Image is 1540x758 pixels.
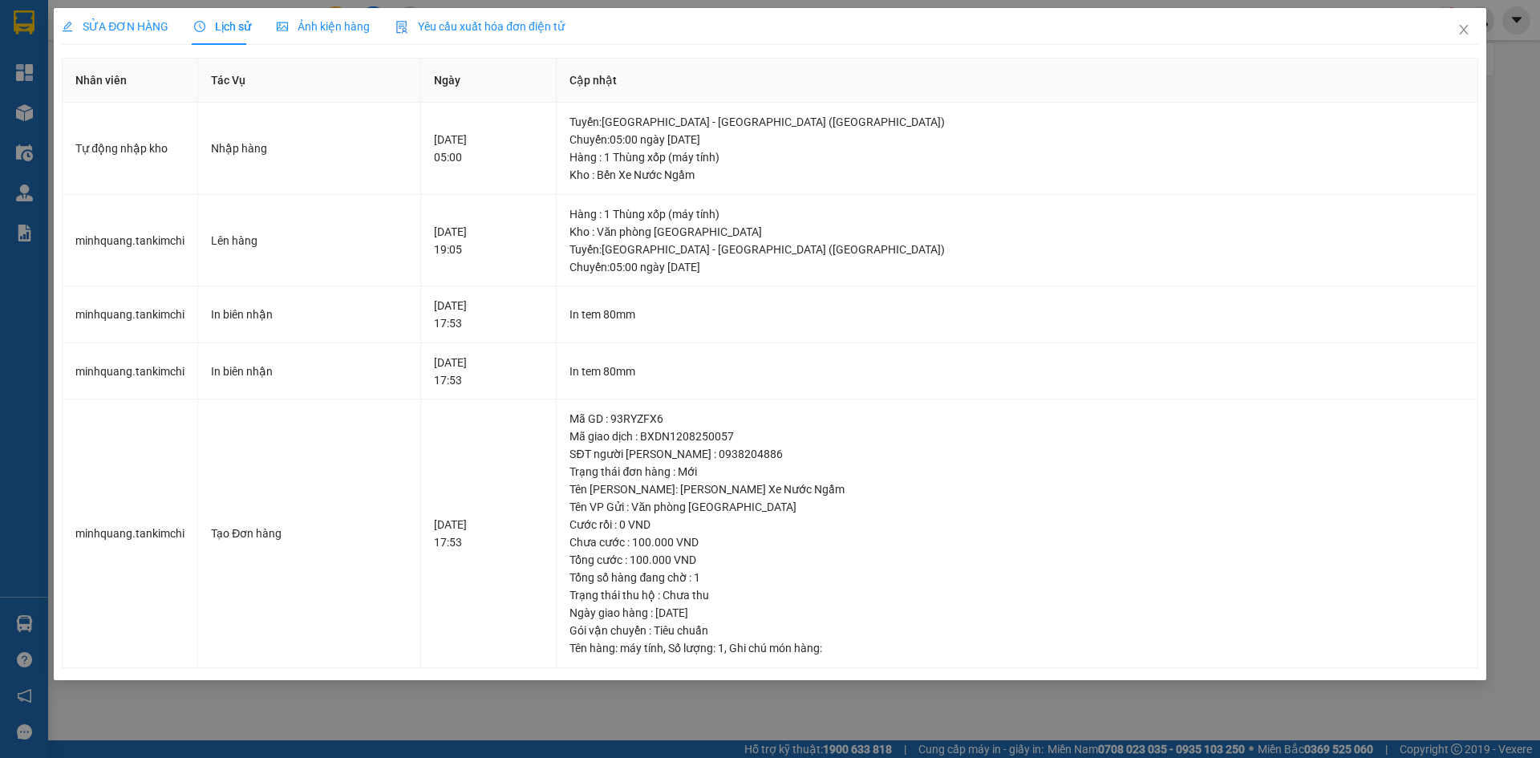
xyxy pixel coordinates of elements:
[569,498,1464,516] div: Tên VP Gửi : Văn phòng [GEOGRAPHIC_DATA]
[569,428,1464,445] div: Mã giao dịch : BXDN1208250057
[434,223,544,258] div: [DATE] 19:05
[718,642,724,655] span: 1
[211,363,407,380] div: In biên nhận
[569,622,1464,639] div: Gói vận chuyển : Tiêu chuẩn
[434,516,544,551] div: [DATE] 17:53
[198,59,421,103] th: Tác Vụ
[277,21,288,32] span: picture
[569,586,1464,604] div: Trạng thái thu hộ : Chưa thu
[569,533,1464,551] div: Chưa cước : 100.000 VND
[211,306,407,323] div: In biên nhận
[63,343,198,400] td: minhquang.tankimchi
[434,131,544,166] div: [DATE] 05:00
[569,166,1464,184] div: Kho : Bến Xe Nước Ngầm
[211,232,407,249] div: Lên hàng
[569,241,1464,276] div: Tuyến : [GEOGRAPHIC_DATA] - [GEOGRAPHIC_DATA] ([GEOGRAPHIC_DATA]) Chuyến: 05:00 ngày [DATE]
[1441,8,1486,53] button: Close
[569,569,1464,586] div: Tổng số hàng đang chờ : 1
[557,59,1477,103] th: Cập nhật
[421,59,557,103] th: Ngày
[569,639,1464,657] div: Tên hàng: , Số lượng: , Ghi chú món hàng:
[63,399,198,668] td: minhquang.tankimchi
[569,306,1464,323] div: In tem 80mm
[63,103,198,195] td: Tự động nhập kho
[620,642,663,655] span: máy tính
[434,354,544,389] div: [DATE] 17:53
[194,21,205,32] span: clock-circle
[569,604,1464,622] div: Ngày giao hàng : [DATE]
[277,20,370,33] span: Ảnh kiện hàng
[62,21,73,32] span: edit
[194,20,251,33] span: Lịch sử
[569,205,1464,223] div: Hàng : 1 Thùng xốp (máy tính)
[211,525,407,542] div: Tạo Đơn hàng
[569,410,1464,428] div: Mã GD : 93RYZFX6
[569,516,1464,533] div: Cước rồi : 0 VND
[569,463,1464,480] div: Trạng thái đơn hàng : Mới
[569,113,1464,148] div: Tuyến : [GEOGRAPHIC_DATA] - [GEOGRAPHIC_DATA] ([GEOGRAPHIC_DATA]) Chuyến: 05:00 ngày [DATE]
[63,286,198,343] td: minhquang.tankimchi
[569,148,1464,166] div: Hàng : 1 Thùng xốp (máy tính)
[569,363,1464,380] div: In tem 80mm
[569,445,1464,463] div: SĐT người [PERSON_NAME] : 0938204886
[569,223,1464,241] div: Kho : Văn phòng [GEOGRAPHIC_DATA]
[569,551,1464,569] div: Tổng cước : 100.000 VND
[62,20,168,33] span: SỬA ĐƠN HÀNG
[1457,23,1470,36] span: close
[63,195,198,287] td: minhquang.tankimchi
[395,20,565,33] span: Yêu cầu xuất hóa đơn điện tử
[395,21,408,34] img: icon
[211,140,407,157] div: Nhập hàng
[63,59,198,103] th: Nhân viên
[434,297,544,332] div: [DATE] 17:53
[569,480,1464,498] div: Tên [PERSON_NAME]: [PERSON_NAME] Xe Nước Ngầm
